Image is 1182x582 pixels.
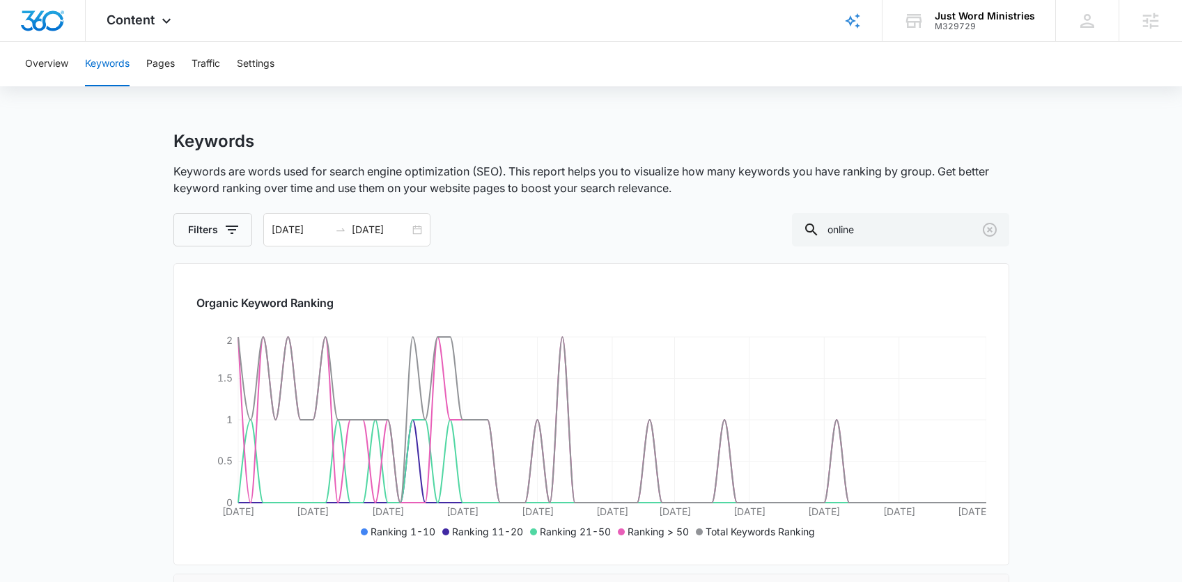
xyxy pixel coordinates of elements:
[335,224,346,235] span: swap-right
[371,505,403,517] tspan: [DATE]
[540,526,611,537] span: Ranking 21-50
[226,496,233,508] tspan: 0
[173,213,252,246] button: Filters
[596,505,628,517] tspan: [DATE]
[173,163,1009,196] p: Keywords are words used for search engine optimization (SEO). This report helps you to visualize ...
[192,42,220,86] button: Traffic
[957,505,989,517] tspan: [DATE]
[371,526,435,537] span: Ranking 1-10
[452,526,523,537] span: Ranking 11-20
[935,10,1035,22] div: account name
[222,505,254,517] tspan: [DATE]
[226,334,233,346] tspan: 2
[85,42,130,86] button: Keywords
[335,224,346,235] span: to
[658,505,690,517] tspan: [DATE]
[146,42,175,86] button: Pages
[628,526,689,537] span: Ranking > 50
[107,13,155,27] span: Content
[979,219,1001,241] button: Clear
[196,294,986,311] h2: Organic Keyword Ranking
[272,222,329,237] input: Start date
[935,22,1035,31] div: account id
[226,414,233,425] tspan: 1
[521,505,553,517] tspan: [DATE]
[297,505,329,517] tspan: [DATE]
[217,455,233,466] tspan: 0.5
[446,505,479,517] tspan: [DATE]
[706,526,815,537] span: Total Keywords Ranking
[808,505,840,517] tspan: [DATE]
[237,42,274,86] button: Settings
[733,505,765,517] tspan: [DATE]
[352,222,410,237] input: End date
[792,213,1009,246] input: Search...
[25,42,68,86] button: Overview
[173,131,254,152] h1: Keywords
[217,372,233,384] tspan: 1.5
[882,505,915,517] tspan: [DATE]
